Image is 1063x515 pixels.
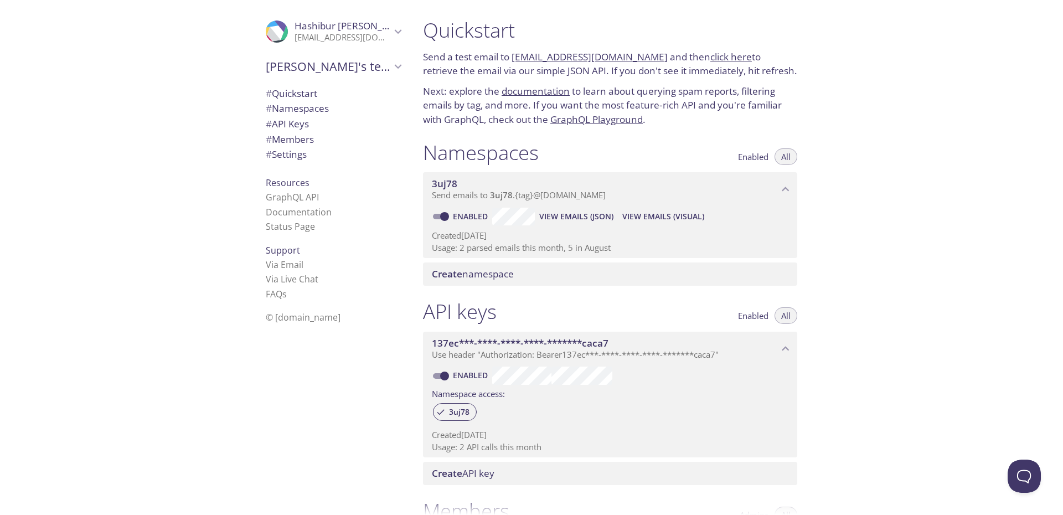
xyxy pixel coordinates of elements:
iframe: Help Scout Beacon - Open [1008,460,1041,493]
a: FAQ [266,288,287,300]
a: Status Page [266,220,315,233]
div: Team Settings [257,147,410,162]
span: 3uj78 [442,407,476,417]
span: API Keys [266,117,309,130]
span: Support [266,244,300,256]
span: [PERSON_NAME]'s team [266,59,391,74]
p: [EMAIL_ADDRESS][DOMAIN_NAME] [295,32,391,43]
h1: Namespaces [423,140,539,165]
a: [EMAIL_ADDRESS][DOMAIN_NAME] [512,50,668,63]
span: View Emails (Visual) [622,210,704,223]
span: # [266,148,272,161]
div: Hashibur's team [257,52,410,81]
button: Enabled [731,307,775,324]
span: Quickstart [266,87,317,100]
a: click here [710,50,752,63]
span: Hashibur [PERSON_NAME] [295,19,412,32]
button: View Emails (JSON) [535,208,618,225]
div: Create API Key [423,462,797,485]
a: GraphQL Playground [550,113,643,126]
span: Create [432,467,462,480]
a: Documentation [266,206,332,218]
p: Usage: 2 parsed emails this month, 5 in August [432,242,788,254]
span: API key [432,467,494,480]
div: Namespaces [257,101,410,116]
span: # [266,87,272,100]
a: Enabled [451,370,492,380]
span: © [DOMAIN_NAME] [266,311,340,323]
div: 3uj78 [433,403,477,421]
button: View Emails (Visual) [618,208,709,225]
p: Usage: 2 API calls this month [432,441,788,453]
span: s [282,288,287,300]
span: # [266,102,272,115]
span: # [266,117,272,130]
div: Hashibur Rahman [257,13,410,50]
span: namespace [432,267,514,280]
button: Enabled [731,148,775,165]
span: Send emails to . {tag} @[DOMAIN_NAME] [432,189,606,200]
a: Via Email [266,259,303,271]
span: View Emails (JSON) [539,210,613,223]
p: Send a test email to and then to retrieve the email via our simple JSON API. If you don't see it ... [423,50,797,78]
div: API Keys [257,116,410,132]
button: All [775,307,797,324]
span: Namespaces [266,102,329,115]
h1: API keys [423,299,497,324]
div: 3uj78 namespace [423,172,797,207]
span: Resources [266,177,309,189]
div: Quickstart [257,86,410,101]
h1: Quickstart [423,18,797,43]
span: 3uj78 [432,177,457,190]
a: Enabled [451,211,492,222]
span: # [266,133,272,146]
a: Via Live Chat [266,273,318,285]
a: GraphQL API [266,191,319,203]
p: Created [DATE] [432,230,788,241]
span: Members [266,133,314,146]
label: Namespace access: [432,385,505,401]
p: Created [DATE] [432,429,788,441]
button: All [775,148,797,165]
div: Create namespace [423,262,797,286]
span: 3uj78 [490,189,513,200]
span: Settings [266,148,307,161]
a: documentation [502,85,570,97]
p: Next: explore the to learn about querying spam reports, filtering emails by tag, and more. If you... [423,84,797,127]
span: Create [432,267,462,280]
div: Members [257,132,410,147]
